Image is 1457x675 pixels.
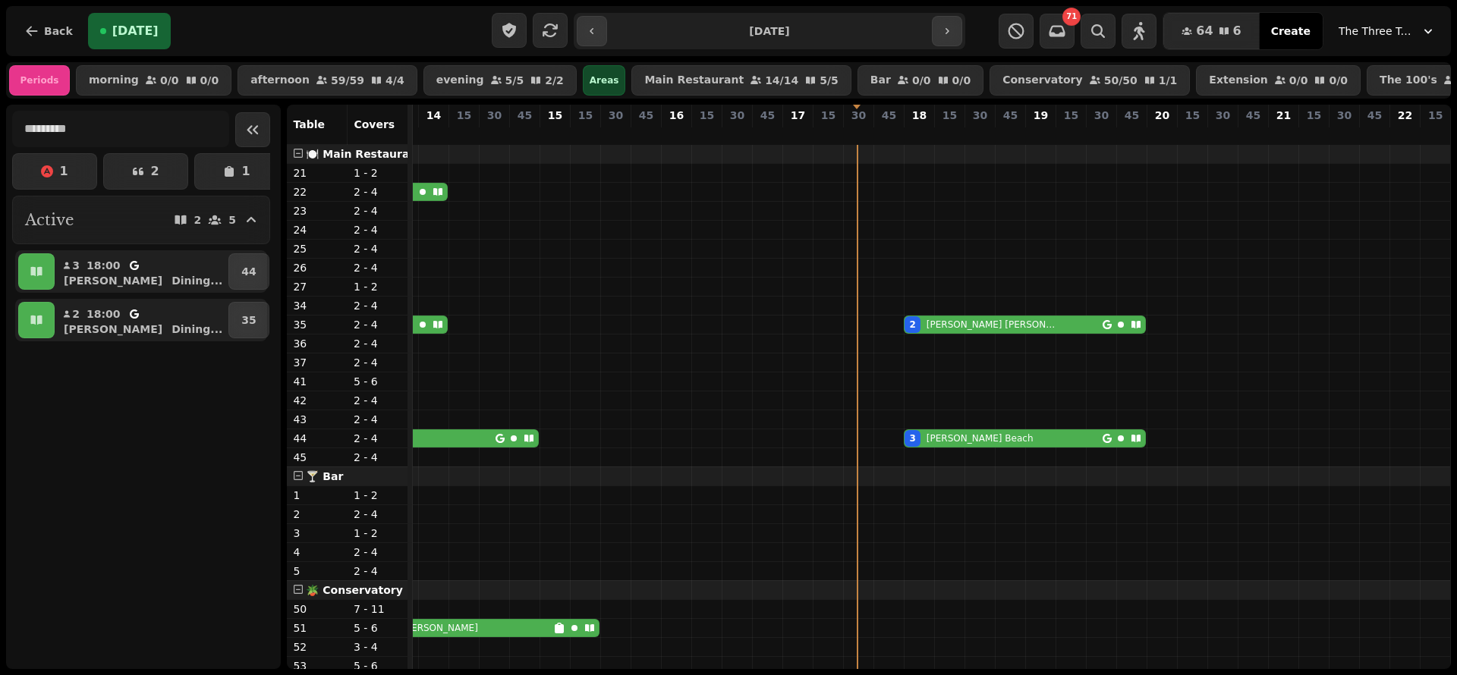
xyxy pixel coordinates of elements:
p: 0 [1065,126,1077,141]
p: 0 [518,126,530,141]
p: 30 [1216,108,1230,123]
p: 26 [293,260,341,275]
p: 2 - 4 [354,393,402,408]
p: 0 [943,126,955,141]
p: 2 [71,306,80,322]
p: 0 [1308,126,1320,141]
p: 45 [639,108,653,123]
p: 0 [822,126,834,141]
p: 15 [1064,108,1078,123]
button: Collapse sidebar [235,112,270,147]
p: 0 [1186,126,1198,141]
p: 2 [150,165,159,177]
button: 318:00[PERSON_NAME]Dining... [58,253,225,290]
span: 6 [1233,25,1241,37]
button: afternoon59/594/4 [238,65,417,96]
span: Covers [354,118,395,130]
span: 🪴 Conservatory [306,584,402,596]
p: 45 [760,108,775,123]
p: 37 [293,355,341,370]
button: 646 [1163,13,1259,49]
p: morning [89,74,139,86]
p: 1 - 2 [354,279,402,294]
p: 2 - 4 [354,412,402,427]
p: 15 [700,108,714,123]
p: 30 [609,108,623,123]
p: 20 [1155,108,1169,123]
div: 2 [909,319,915,331]
p: 15 [1185,108,1200,123]
p: 0 [974,126,986,141]
p: 5 [293,564,341,579]
p: 2 - 4 [354,507,402,522]
p: [PERSON_NAME] [64,273,162,288]
p: The 100's [1380,74,1437,86]
p: 1 / 1 [1159,75,1178,86]
p: afternoon [250,74,310,86]
p: 35 [293,317,341,332]
p: 0 [883,126,895,141]
span: 🍸 Bar [306,470,343,482]
p: 15 [821,108,835,123]
p: 5 - 6 [354,620,402,636]
button: The Three Trees [1330,17,1445,45]
p: 30 [1337,108,1352,123]
p: 0 [1368,126,1380,141]
p: 4 [293,545,341,560]
p: 0 [609,126,622,141]
p: 59 / 59 [331,75,364,86]
p: 1 - 2 [354,526,402,541]
p: 2 - 4 [354,184,402,199]
button: 2 [103,153,188,190]
p: 0 [1277,126,1289,141]
p: 1 [59,165,68,177]
p: 0 [1216,126,1229,141]
p: 22 [1398,108,1412,123]
p: 0 [458,126,470,141]
span: The Three Trees [1339,24,1415,39]
p: [PERSON_NAME] Beach [927,432,1034,444]
p: 45 [1246,108,1260,123]
p: 0 [1125,126,1138,141]
p: 14 / 14 [765,75,798,86]
p: 5 / 5 [820,75,839,86]
p: 0 / 0 [912,75,931,86]
p: 1 [293,488,341,503]
p: 16 [669,108,684,123]
p: 2 - 4 [354,298,402,313]
p: 2 - 4 [354,317,402,332]
span: 64 [1196,25,1213,37]
p: 0 [700,126,713,141]
p: 0 / 0 [200,75,219,86]
p: Extension [1209,74,1267,86]
p: 0 [549,126,561,141]
p: 1 - 2 [354,488,402,503]
p: 34 [293,298,341,313]
p: 50 [293,601,341,617]
button: 35 [228,302,269,338]
p: 0 [731,126,743,141]
p: 0 [1399,126,1411,141]
p: 30 [487,108,502,123]
p: 45 [1003,108,1018,123]
p: 15 [578,108,593,123]
p: 0 [791,126,804,141]
h2: Active [25,209,74,231]
p: 0 / 0 [952,75,971,86]
p: Conservatory [1002,74,1083,86]
p: 2 [293,507,341,522]
p: 0 [1095,126,1107,141]
p: 30 [851,108,866,123]
p: 50 / 50 [1104,75,1138,86]
span: Table [293,118,325,130]
p: Dining ... [172,322,222,337]
p: 5 - 6 [354,374,402,389]
p: 30 [973,108,987,123]
p: 36 [293,336,341,351]
p: 18:00 [87,258,121,273]
p: 45 [518,108,532,123]
p: 0 / 0 [1289,75,1308,86]
button: 218:00[PERSON_NAME]Dining... [58,302,225,338]
p: Bar [870,74,891,86]
p: 45 [1367,108,1382,123]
